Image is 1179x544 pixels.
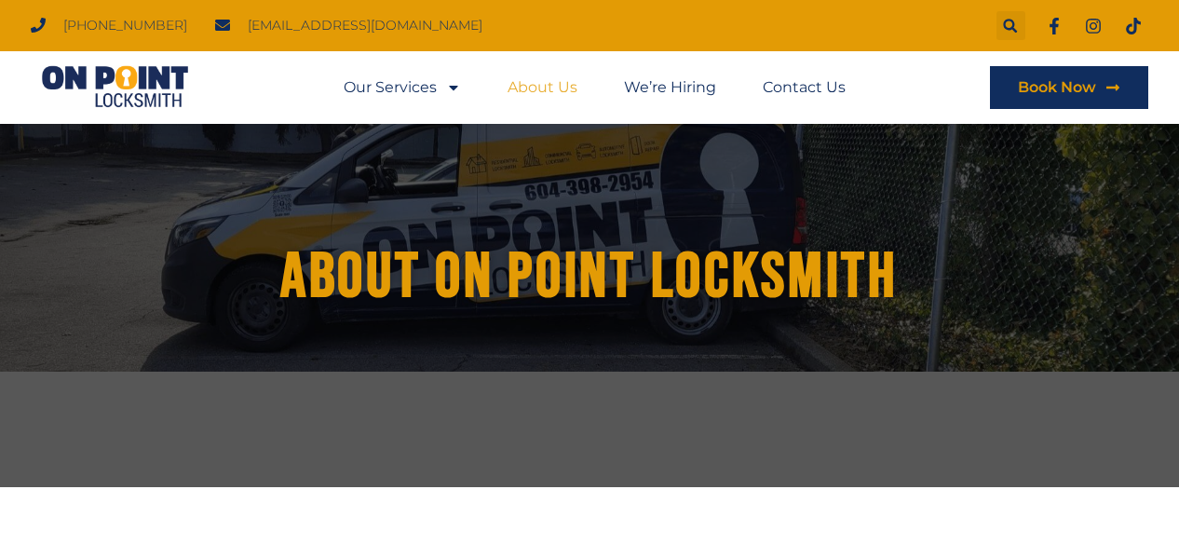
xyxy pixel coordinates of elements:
[243,13,482,38] span: [EMAIL_ADDRESS][DOMAIN_NAME]
[990,66,1148,109] a: Book Now
[508,66,577,109] a: About Us
[88,242,1091,312] h1: About ON POINT LOCKSMITH
[59,13,187,38] span: [PHONE_NUMBER]
[996,11,1025,40] div: Search
[624,66,716,109] a: We’re Hiring
[763,66,846,109] a: Contact Us
[344,66,846,109] nav: Menu
[1018,80,1096,95] span: Book Now
[344,66,461,109] a: Our Services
